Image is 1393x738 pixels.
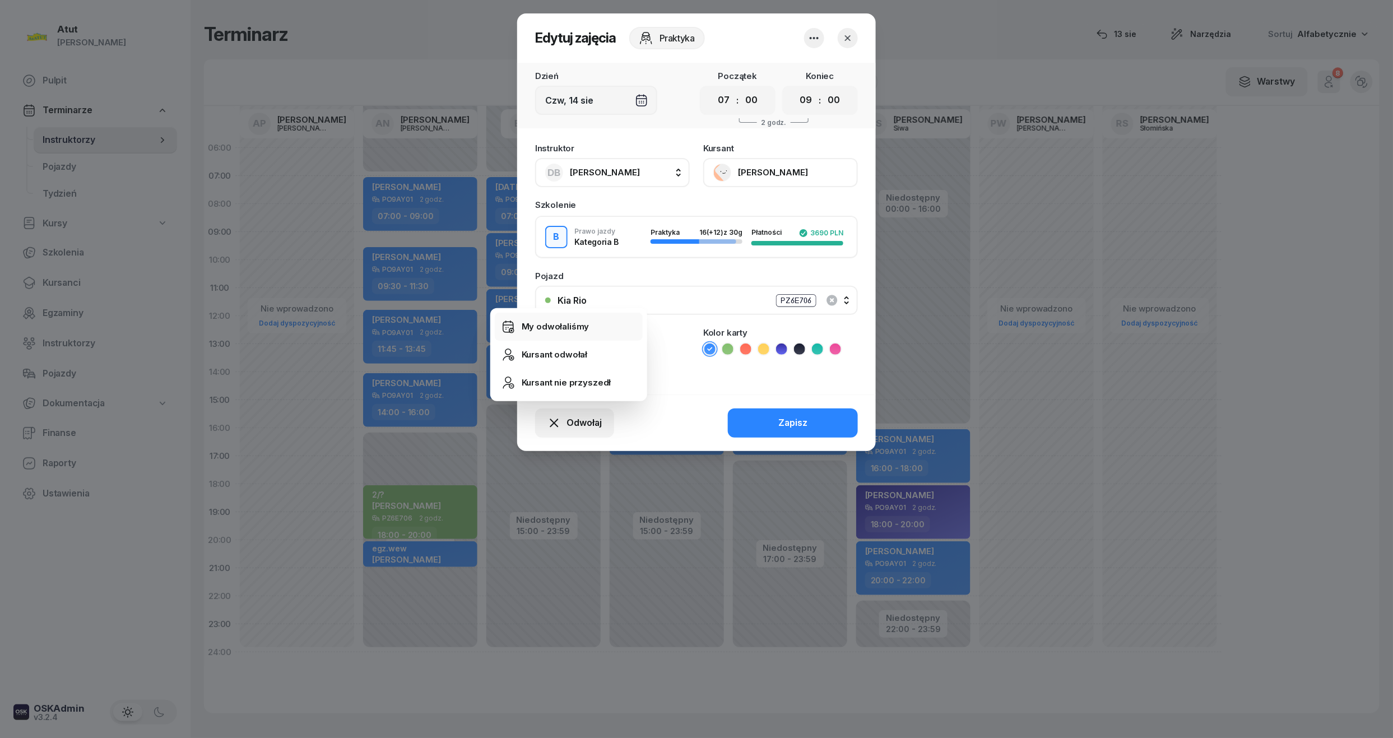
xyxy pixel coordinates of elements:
[535,409,614,438] button: Odwołaj
[535,286,858,315] button: Kia RioPZ6E706
[558,296,587,305] div: Kia Rio
[819,94,821,107] div: :
[567,416,602,430] span: Odwołaj
[778,416,807,430] div: Zapisz
[570,167,640,178] span: [PERSON_NAME]
[522,375,611,390] div: Kursant nie przyszedł
[522,347,588,362] div: Kursant odwołał
[737,94,739,107] div: :
[728,409,858,438] button: Zapisz
[522,319,589,334] div: My odwołaliśmy
[535,158,690,187] button: DB[PERSON_NAME]
[548,168,561,178] span: DB
[535,29,616,47] h2: Edytuj zajęcia
[703,158,858,187] button: [PERSON_NAME]
[776,294,816,307] div: PZ6E706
